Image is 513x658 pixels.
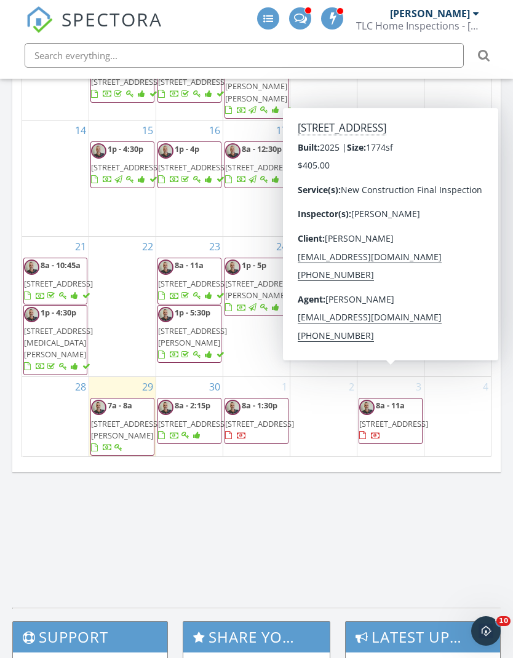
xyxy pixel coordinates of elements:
img: image000001.jpg [359,143,375,159]
a: 1p - 4:30p [STREET_ADDRESS] [90,141,154,188]
a: Go to September 17, 2025 [274,121,290,140]
span: 8a - 2:15p [175,400,210,411]
a: Go to September 24, 2025 [274,237,290,256]
span: 8a - 12:30p [443,260,483,271]
a: 8a - 12:30p [STREET_ADDRESS] [426,260,495,301]
span: 1p - 2:30p [376,163,412,174]
a: 1p - 4p [STREET_ADDRESS] [91,58,160,99]
iframe: Intercom live chat [471,616,501,646]
span: [STREET_ADDRESS] [158,418,227,429]
a: 8a - 12:30p [STREET_ADDRESS] [225,141,288,188]
img: image000001.jpg [225,260,241,275]
img: image000001.jpg [91,400,106,415]
a: 1p - 4p [STREET_ADDRESS] [90,56,154,103]
a: Go to September 16, 2025 [207,121,223,140]
span: [STREET_ADDRESS] [158,76,227,87]
a: SPECTORA [26,17,162,42]
span: 1p - 5p [242,260,266,271]
td: Go to October 2, 2025 [290,376,357,457]
div: [PERSON_NAME] [390,7,470,20]
span: 1p - 4:30p [41,307,76,318]
a: 7a - 8a [STREET_ADDRESS][PERSON_NAME] [90,398,154,456]
a: 1p - 5p [STREET_ADDRESS][PERSON_NAME][PERSON_NAME] [225,49,288,119]
a: 8a - 11a [STREET_ADDRESS] [158,260,227,301]
a: 8a - 11:30a [STREET_ADDRESS] [426,143,495,184]
span: 8a - 1p [376,143,400,154]
a: 1p - 4:15p [STREET_ADDRESS] [426,189,490,236]
td: Go to September 30, 2025 [156,376,223,457]
img: image000001.jpg [158,400,173,415]
a: Go to October 2, 2025 [346,377,357,397]
td: Go to September 23, 2025 [156,237,223,376]
span: [STREET_ADDRESS] [158,162,227,173]
a: 1p - 4p [STREET_ADDRESS] [157,141,221,188]
span: Do not book [359,175,401,197]
td: Go to September 28, 2025 [22,376,89,457]
a: Go to September 29, 2025 [140,377,156,397]
span: [STREET_ADDRESS] [91,76,160,87]
span: 9a - 1:15p [376,260,412,271]
span: 1p - 5:30p [175,307,210,318]
a: 8a - 1:30p [STREET_ADDRESS] [225,398,288,445]
td: Go to September 26, 2025 [357,237,424,376]
a: Go to September 15, 2025 [140,121,156,140]
img: image000001.jpg [158,307,173,322]
a: 1p - 4:30p [STREET_ADDRESS] [91,143,160,184]
a: Go to September 23, 2025 [207,237,223,256]
a: 8a - 12:30p [STREET_ADDRESS] [225,143,294,184]
td: Go to September 20, 2025 [424,120,491,236]
a: 8a - 11a [STREET_ADDRESS] [359,400,428,441]
span: SPECTORA [62,6,162,32]
span: [STREET_ADDRESS] [359,278,428,289]
img: image000001.jpg [24,307,39,322]
a: 1p - 4:30p [STREET_ADDRESS][MEDICAL_DATA][PERSON_NAME] [23,305,87,375]
span: [STREET_ADDRESS] [426,278,495,289]
span: Off [404,143,416,154]
a: 8a - 11a [STREET_ADDRESS] [359,398,423,445]
a: Go to September 28, 2025 [73,377,89,397]
img: image000001.jpg [359,163,375,178]
a: 8a - 10:45a [STREET_ADDRESS] [23,258,87,304]
a: 1p - 5p [STREET_ADDRESS][PERSON_NAME] [225,258,288,316]
span: [STREET_ADDRESS] [158,278,227,289]
a: Go to September 19, 2025 [408,121,424,140]
a: 1p - 4:15p [STREET_ADDRESS] [426,191,495,232]
a: 8a - 1:30p [STREET_ADDRESS] [225,400,294,441]
td: Go to September 19, 2025 [357,120,424,236]
span: [STREET_ADDRESS][PERSON_NAME][PERSON_NAME] [225,69,294,103]
a: 8a - 2:15p [STREET_ADDRESS] [158,400,227,441]
img: image000001.jpg [359,400,375,415]
span: [STREET_ADDRESS] [426,162,495,173]
a: Go to September 27, 2025 [475,237,491,256]
span: [STREET_ADDRESS] [91,162,160,173]
td: Go to September 25, 2025 [290,237,357,376]
img: image000001.jpg [426,260,442,275]
td: Go to October 3, 2025 [357,376,424,457]
span: 7a - 8a [108,400,132,411]
img: image000001.jpg [24,260,39,275]
td: Go to September 14, 2025 [22,120,89,236]
a: 8a - 11a [STREET_ADDRESS] [157,258,221,304]
a: 9a - 1:15p [STREET_ADDRESS] [359,260,428,301]
a: Go to October 3, 2025 [413,377,424,397]
span: [STREET_ADDRESS] [426,209,495,220]
td: Go to September 27, 2025 [424,237,491,376]
td: Go to October 4, 2025 [424,376,491,457]
td: Go to September 18, 2025 [290,120,357,236]
td: Go to September 29, 2025 [89,376,156,457]
span: [STREET_ADDRESS] [225,418,294,429]
span: [STREET_ADDRESS] [359,418,428,429]
img: image000001.jpg [426,143,442,159]
span: [STREET_ADDRESS] [225,162,294,173]
a: 1p - 4:30p [STREET_ADDRESS][MEDICAL_DATA][PERSON_NAME] [24,307,93,372]
span: 8a - 11:30a [443,143,483,154]
img: image000001.jpg [359,260,375,275]
a: 1p - 4:15p [STREET_ADDRESS] [158,58,227,99]
a: Go to September 14, 2025 [73,121,89,140]
a: Go to October 1, 2025 [279,377,290,397]
a: 1p - 4p [STREET_ADDRESS] [158,143,227,184]
td: Go to September 17, 2025 [223,120,290,236]
td: Go to September 16, 2025 [156,120,223,236]
td: Go to September 15, 2025 [89,120,156,236]
a: 1p - 5p [STREET_ADDRESS][PERSON_NAME] [225,260,294,313]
